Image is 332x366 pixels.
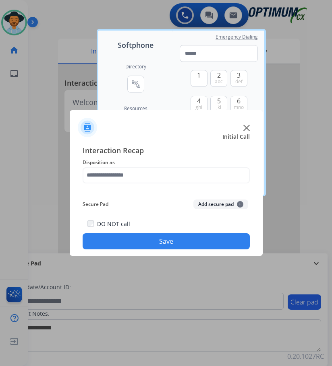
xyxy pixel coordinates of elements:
[83,233,250,249] button: Save
[197,96,201,106] span: 4
[237,201,243,208] span: +
[131,79,141,89] mat-icon: connect_without_contact
[83,145,250,158] span: Interaction Recap
[216,104,221,111] span: jkl
[195,104,202,111] span: ghi
[216,34,258,40] span: Emergency Dialing
[230,96,247,113] button: 6mno
[217,70,221,80] span: 2
[210,96,227,113] button: 5jkl
[125,64,146,70] h2: Directory
[235,78,243,85] span: def
[83,199,108,209] span: Secure Pad
[217,96,221,106] span: 5
[287,352,324,361] p: 0.20.1027RC
[191,96,207,113] button: 4ghi
[83,158,250,167] span: Disposition as
[118,39,154,51] span: Softphone
[234,104,244,111] span: mno
[222,133,250,141] span: Initial Call
[215,78,223,85] span: abc
[193,199,248,209] button: Add secure pad+
[78,118,97,137] img: contactIcon
[197,70,201,80] span: 1
[230,70,247,87] button: 3def
[124,105,147,112] span: Resources
[237,70,241,80] span: 3
[210,70,227,87] button: 2abc
[97,220,130,228] label: DO NOT call
[237,96,241,106] span: 6
[191,70,207,87] button: 1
